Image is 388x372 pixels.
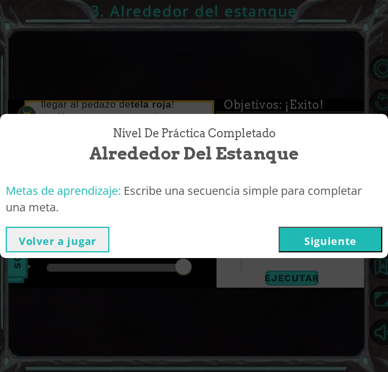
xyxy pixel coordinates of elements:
[6,183,362,215] span: Escribe una secuencia simple para completar una meta.
[113,125,276,142] span: Nivel de práctica Completado
[279,227,382,252] button: Siguiente
[89,141,299,166] span: Alrededor del estanque
[6,227,109,252] button: Volver a jugar
[6,183,121,198] span: Metas de aprendizaje:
